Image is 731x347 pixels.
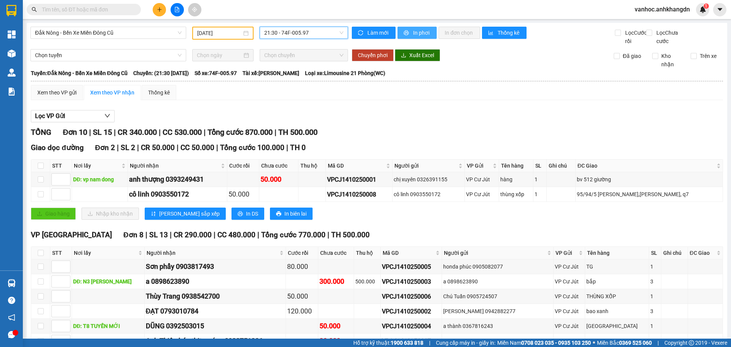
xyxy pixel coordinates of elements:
span: Đã giao [620,52,644,60]
span: | [327,230,329,239]
span: | [214,230,215,239]
span: Mã GD [383,249,434,257]
div: Thùy Trang 0938542700 [146,291,284,302]
div: 80.000 [287,261,317,272]
th: Thu hộ [298,160,326,172]
button: Lọc VP Gửi [31,110,115,122]
th: SL [649,247,661,259]
div: VP Cư Jút [466,175,498,184]
div: DŨNG 0392503015 [146,321,284,331]
span: [PERSON_NAME] sắp xếp [159,209,220,218]
div: 3 [650,277,660,286]
span: | [275,128,276,137]
span: Đơn 2 [95,143,115,152]
span: Người gửi [394,162,457,170]
div: VPCJ1410250006 [382,292,441,301]
span: ĐC Giao [690,249,715,257]
span: | [117,143,119,152]
span: Đơn 10 [63,128,87,137]
span: CC 480.000 [217,230,255,239]
th: STT [50,247,72,259]
span: Người nhận [130,162,219,170]
span: VP Gửi [555,249,577,257]
div: 1 VALI + 1 T [586,337,648,345]
div: 2 [650,337,660,345]
div: 50.000 [228,189,258,200]
div: Chú Tuấn 0905724507 [443,292,552,301]
div: anh thượng 0393249431 [129,174,226,185]
td: VP Cư Jút [465,187,499,202]
td: VP Cư Jút [554,259,585,274]
span: question-circle [8,297,15,304]
button: downloadXuất Excel [395,49,440,61]
button: caret-down [713,3,726,16]
span: TH 500.000 [278,128,318,137]
span: | [114,128,116,137]
span: VP Gửi [467,162,491,170]
span: Tổng cước 100.000 [220,143,284,152]
div: VPCJ1410250007 [382,336,441,346]
span: Đơn 8 [123,230,144,239]
span: SL 2 [121,143,135,152]
span: TỔNG [31,128,51,137]
strong: 0708 023 035 - 0935 103 250 [521,340,591,346]
span: ⚪️ [593,341,595,344]
div: cô linh 0903550172 [394,190,463,198]
td: VPCJ1410250005 [381,259,442,274]
img: warehouse-icon [8,69,16,77]
span: Chuyến: (21:30 [DATE]) [133,69,189,77]
button: printerIn DS [231,208,264,220]
div: bắp [586,277,648,286]
span: caret-down [717,6,723,13]
div: 1 [650,292,660,301]
img: icon-new-feature [699,6,706,13]
button: aim [188,3,201,16]
div: DĐ: T8 TUYẾN MỚI [73,322,143,330]
div: 95/94/5 [PERSON_NAME],[PERSON_NAME], q7 [577,190,721,198]
span: Nơi lấy [74,162,120,170]
button: Chuyển phơi [352,49,394,61]
div: 1 [650,322,660,330]
div: Sơn phẩy 0903817493 [146,261,284,272]
button: downloadNhập kho nhận [81,208,139,220]
span: plus [157,7,162,12]
span: Người nhận [147,249,278,257]
button: plus [153,3,166,16]
button: In đơn chọn [439,27,480,39]
span: sync [358,30,364,36]
div: 50.000 [260,174,297,185]
div: cô linh 0903550172 [129,189,226,200]
div: chị xuyên 0326391155 [394,175,463,184]
span: | [159,128,161,137]
th: Cước rồi [286,247,318,259]
span: CC 530.000 [163,128,202,137]
div: 1 [535,190,545,198]
div: [GEOGRAPHIC_DATA] [586,322,648,330]
div: 3 [650,307,660,315]
div: 80.000 [319,336,353,346]
span: Trên xe [697,52,720,60]
span: In biên lai [284,209,306,218]
span: aim [192,7,197,12]
span: copyright [689,340,694,345]
span: In phơi [413,29,431,37]
td: VP Cư Jút [554,289,585,304]
span: Hỗ trợ kỹ thuật: [353,339,423,347]
span: Tổng cước 770.000 [261,230,326,239]
div: VP Cư Jút [555,292,584,301]
span: Chọn chuyến [264,50,343,61]
div: hàng [500,175,532,184]
b: Tuyến: Đắk Nông - Bến Xe Miền Đông Cũ [31,70,128,76]
td: VPCJ1410250008 [326,187,393,202]
span: TH 0 [290,143,306,152]
div: 300.000 [319,276,353,287]
div: VP Cư Jút [555,277,584,286]
span: SL 13 [149,230,168,239]
div: Thống kê [148,88,170,97]
span: Chọn tuyến [35,50,182,61]
div: bv 512 giường [577,175,721,184]
td: VP Cư Jút [554,274,585,289]
span: | [286,143,288,152]
div: honda phúc 0905082077 [443,262,552,271]
th: Chưa cước [259,160,298,172]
